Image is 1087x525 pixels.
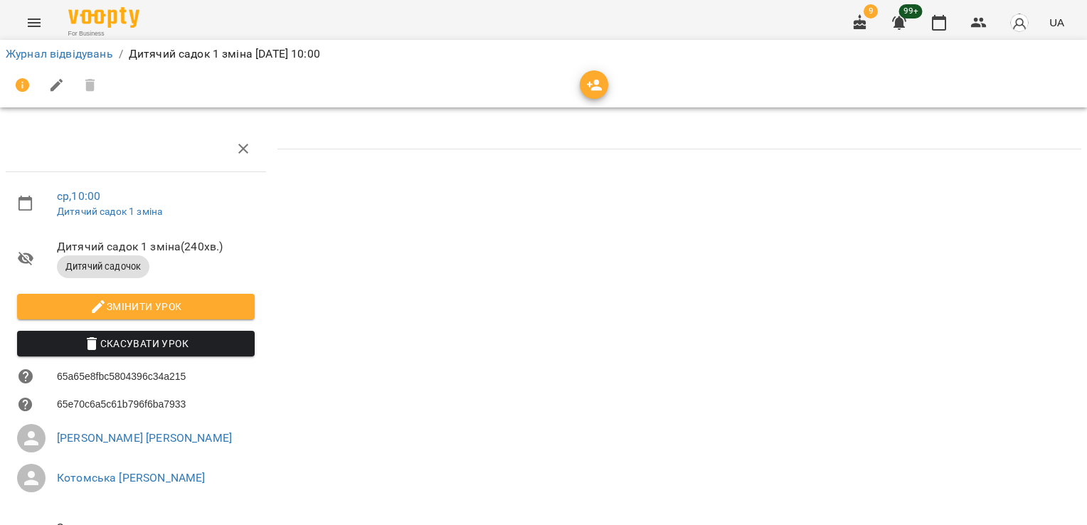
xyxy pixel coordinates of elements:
li: 65e70c6a5c61b796f6ba7933 [6,391,266,419]
span: 9 [864,4,878,18]
span: UA [1049,15,1064,30]
button: Змінити урок [17,294,255,319]
span: Дитячий садок 1 зміна ( 240 хв. ) [57,238,255,255]
span: Дитячий садочок [57,260,149,273]
span: For Business [68,29,139,38]
button: Menu [17,6,51,40]
a: Котомська [PERSON_NAME] [57,471,205,484]
span: Скасувати Урок [28,335,243,352]
a: ср , 10:00 [57,189,100,203]
a: [PERSON_NAME] [PERSON_NAME] [57,431,232,445]
img: avatar_s.png [1009,13,1029,33]
img: Voopty Logo [68,7,139,28]
button: Скасувати Урок [17,331,255,356]
a: Журнал відвідувань [6,47,113,60]
span: Змінити урок [28,298,243,315]
span: 99+ [899,4,923,18]
p: Дитячий садок 1 зміна [DATE] 10:00 [129,46,320,63]
li: / [119,46,123,63]
button: UA [1044,9,1070,36]
nav: breadcrumb [6,46,1081,63]
li: 65a65e8fbc5804396c34a215 [6,362,266,391]
a: Дитячий садок 1 зміна [57,206,162,217]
